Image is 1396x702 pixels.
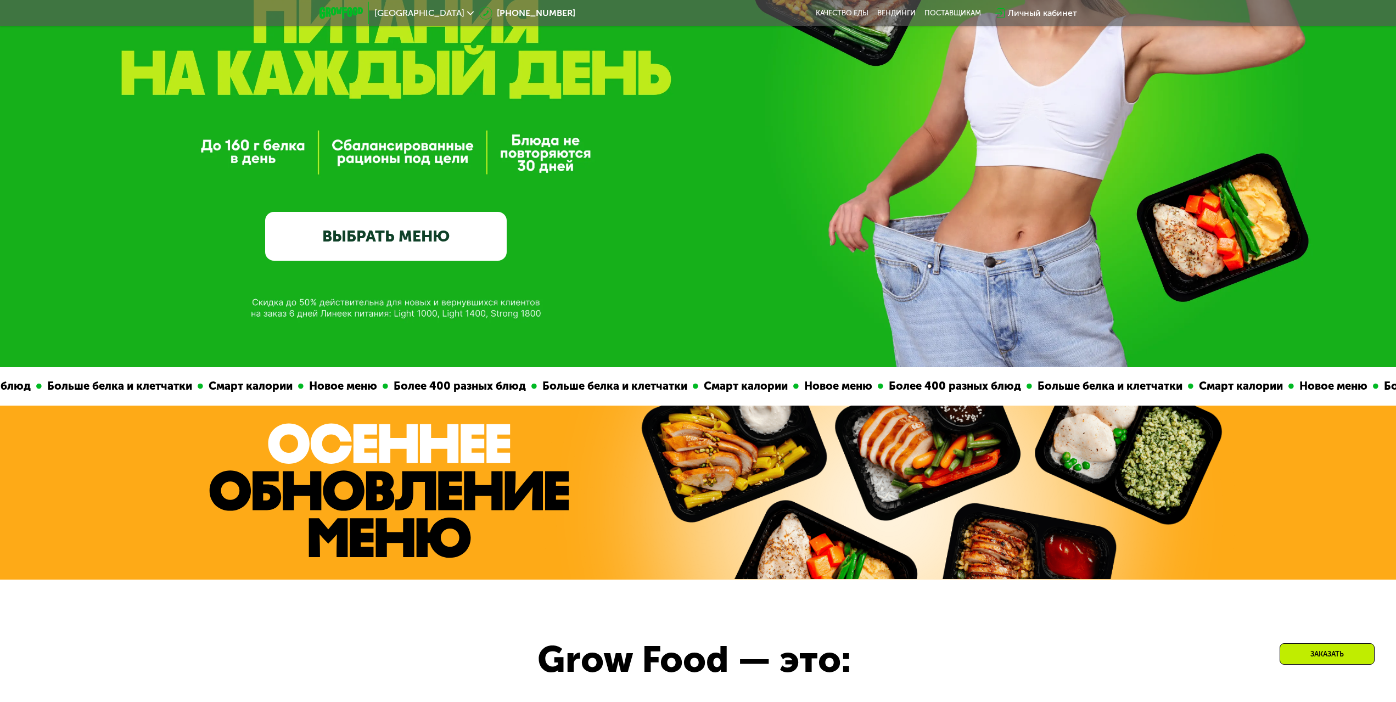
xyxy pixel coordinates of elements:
div: Смарт калории [200,378,295,395]
div: Больше белка и клетчатки [1029,378,1185,395]
div: Новое меню [796,378,875,395]
div: Grow Food — это: [537,632,907,688]
div: Новое меню [301,378,380,395]
a: [PHONE_NUMBER] [479,7,575,20]
div: Смарт калории [1191,378,1286,395]
span: [GEOGRAPHIC_DATA] [374,9,464,18]
a: ВЫБРАТЬ МЕНЮ [265,212,507,260]
div: Больше белка и клетчатки [534,378,690,395]
a: Вендинги [877,9,916,18]
div: Более 400 разных блюд [881,378,1024,395]
div: Больше белка и клетчатки [39,378,195,395]
div: Личный кабинет [1008,7,1077,20]
div: Заказать [1280,643,1375,665]
div: Смарт калории [696,378,790,395]
div: поставщикам [924,9,981,18]
div: Более 400 разных блюд [385,378,529,395]
a: Качество еды [816,9,868,18]
div: Новое меню [1291,378,1370,395]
